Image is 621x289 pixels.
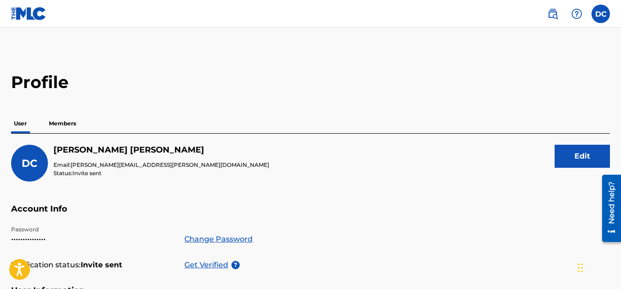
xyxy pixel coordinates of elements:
[544,5,562,23] a: Public Search
[53,169,269,177] p: Status:
[184,234,253,245] a: Change Password
[184,260,231,271] p: Get Verified
[568,5,586,23] div: Help
[11,260,81,271] p: Verification status:
[11,204,610,225] h5: Account Info
[595,170,621,246] iframe: Resource Center
[53,161,269,169] p: Email:
[22,157,37,170] span: DC
[11,234,173,245] p: •••••••••••••••
[571,8,582,19] img: help
[231,261,240,269] span: ?
[53,145,269,155] h5: Dan Coleman
[555,145,610,168] button: Edit
[575,245,621,289] iframe: Chat Widget
[578,254,583,282] div: Drag
[591,5,610,23] div: User Menu
[11,225,173,234] p: Password
[11,114,30,133] p: User
[81,260,122,271] strong: Invite sent
[11,7,47,20] img: MLC Logo
[71,161,269,168] span: [PERSON_NAME][EMAIL_ADDRESS][PERSON_NAME][DOMAIN_NAME]
[72,170,101,177] span: Invite sent
[547,8,558,19] img: search
[11,72,610,93] h2: Profile
[46,114,79,133] p: Members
